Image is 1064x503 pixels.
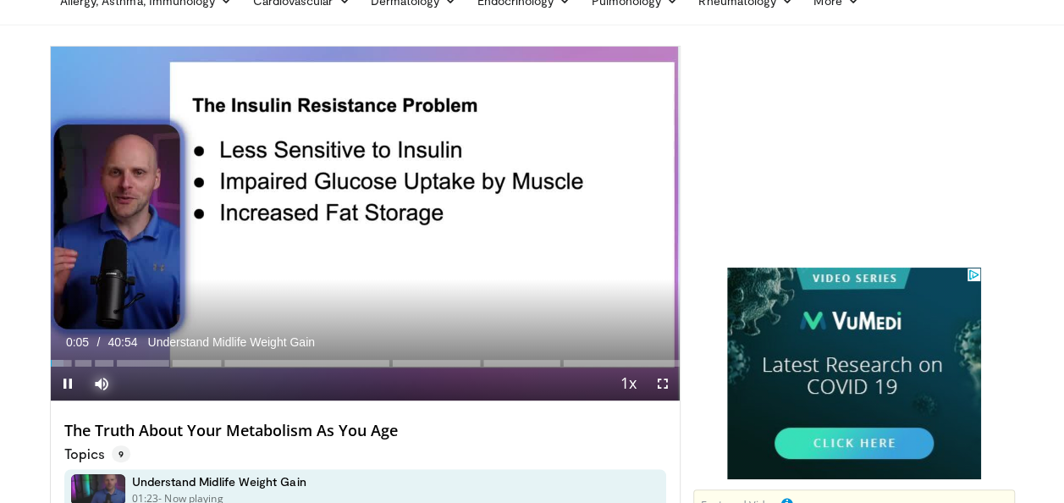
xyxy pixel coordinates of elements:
span: 9 [112,445,130,462]
span: Understand Midlife Weight Gain [148,334,315,350]
span: 40:54 [108,335,138,349]
p: Topics [64,445,130,462]
button: Fullscreen [646,367,680,401]
button: Mute [85,367,119,401]
iframe: Advertisement [727,268,981,479]
button: Playback Rate [612,367,646,401]
video-js: Video Player [51,47,680,401]
div: Progress Bar [51,360,680,367]
h4: Understand Midlife Weight Gain [132,474,306,489]
span: 0:05 [66,335,89,349]
iframe: Advertisement [727,46,981,257]
h4: The Truth About Your Metabolism As You Age [64,422,666,440]
button: Pause [51,367,85,401]
span: / [97,335,101,349]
